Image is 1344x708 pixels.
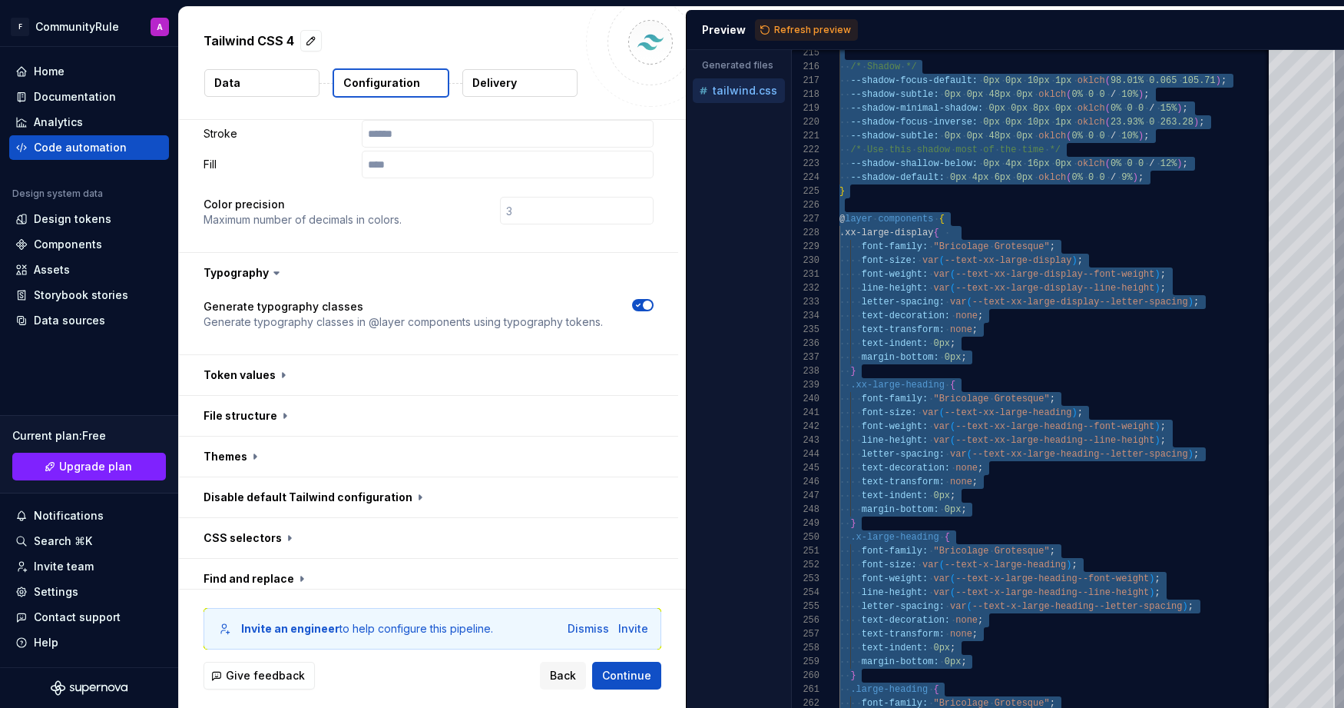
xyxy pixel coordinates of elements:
[850,117,978,128] span: --shadow-focus-inverse:
[35,19,119,35] div: CommunityRule
[9,529,169,553] button: Search ⌘K
[950,338,955,349] span: ;
[950,435,955,446] span: (
[34,211,111,227] div: Design tokens
[862,394,928,404] span: font-family:
[1078,117,1105,128] span: oklch
[1066,131,1071,141] span: (
[862,338,928,349] span: text-indent:
[1154,269,1160,280] span: )
[1160,117,1193,128] span: 263.28
[972,172,989,183] span: 4px
[939,560,945,570] span: (
[1149,117,1154,128] span: 0
[34,89,116,105] div: Documentation
[983,75,1000,86] span: 0px
[1111,89,1116,100] span: /
[950,283,955,294] span: (
[933,421,950,432] span: var
[1071,407,1077,418] span: )
[792,406,819,420] div: 241
[1111,172,1116,183] span: /
[1121,131,1138,141] span: 10%
[850,75,978,86] span: --shadow-focus-default:
[1078,158,1105,169] span: oklch
[1005,158,1022,169] span: 4px
[1028,117,1050,128] span: 10px
[59,459,132,474] span: Upgrade plan
[862,560,917,570] span: font-size:
[950,421,955,432] span: (
[462,69,578,97] button: Delivery
[967,89,984,100] span: 0px
[792,447,819,461] div: 244
[922,560,939,570] span: var
[950,172,967,183] span: 0px
[1154,283,1160,294] span: )
[1016,89,1033,100] span: 0px
[850,131,938,141] span: --shadow-subtle:
[933,338,950,349] span: 0px
[792,489,819,503] div: 247
[1071,172,1082,183] span: 0%
[933,228,938,238] span: {
[1050,241,1055,252] span: ;
[792,475,819,489] div: 246
[226,668,305,683] span: Give feedback
[862,490,928,501] span: text-indent:
[1088,172,1094,183] span: 0
[34,559,94,574] div: Invite team
[1111,75,1144,86] span: 98.01%
[1133,172,1138,183] span: )
[862,463,950,474] span: text-decoration:
[1055,158,1072,169] span: 0px
[9,110,169,135] a: Analytics
[1078,407,1083,418] span: ;
[9,85,169,109] a: Documentation
[713,85,777,97] p: tailwind.css
[939,214,945,224] span: {
[51,680,127,696] a: Supernova Logo
[550,668,576,683] span: Back
[204,314,603,330] p: Generate typography classes in @layer components using typography tokens.
[34,237,102,252] div: Components
[862,407,917,418] span: font-size:
[702,22,746,38] div: Preview
[792,60,819,74] div: 216
[1016,131,1033,141] span: 0px
[792,558,819,572] div: 252
[792,351,819,364] div: 237
[862,449,945,460] span: letter-spacing:
[792,364,819,378] div: 238
[1160,435,1166,446] span: ;
[792,378,819,392] div: 239
[995,172,1011,183] span: 6px
[343,75,420,91] p: Configuration
[955,311,978,321] span: none
[602,668,651,683] span: Continue
[1050,546,1055,557] span: ;
[1111,131,1116,141] span: /
[955,435,1154,446] span: --text-xx-large-heading--line-height
[9,308,169,333] a: Data sources
[792,184,819,198] div: 225
[1071,89,1082,100] span: 0%
[792,157,819,171] div: 223
[850,145,1061,155] span: /* Use this shadow most of the time */
[792,503,819,517] div: 248
[967,449,972,460] span: (
[792,517,819,530] div: 249
[1144,131,1149,141] span: ;
[1138,131,1144,141] span: )
[568,621,609,637] button: Dismiss
[972,297,1188,307] span: --text-xx-large-display--letter-spacing
[939,255,945,266] span: (
[950,477,972,487] span: none
[9,554,169,579] a: Invite team
[9,504,169,528] button: Notifications
[839,186,845,197] span: }
[204,126,356,141] p: Stroke
[955,421,1154,432] span: --text-xx-large-heading--font-weight
[862,255,917,266] span: font-size:
[1078,103,1105,114] span: oklch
